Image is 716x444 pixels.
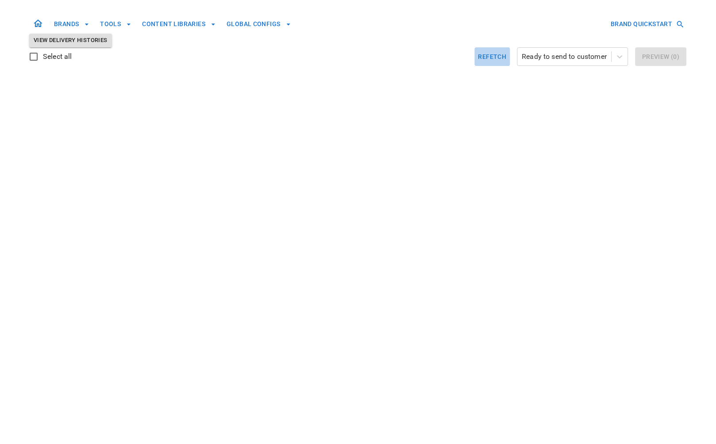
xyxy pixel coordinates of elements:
[139,16,219,32] button: CONTENT LIBRARIES
[608,16,687,32] button: BRAND QUICKSTART
[223,16,295,32] button: GLOBAL CONFIGS
[475,47,510,66] button: Refetch
[50,16,93,32] button: BRANDS
[96,16,135,32] button: TOOLS
[43,51,72,62] span: Select all
[29,34,112,47] button: View Delivery Histories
